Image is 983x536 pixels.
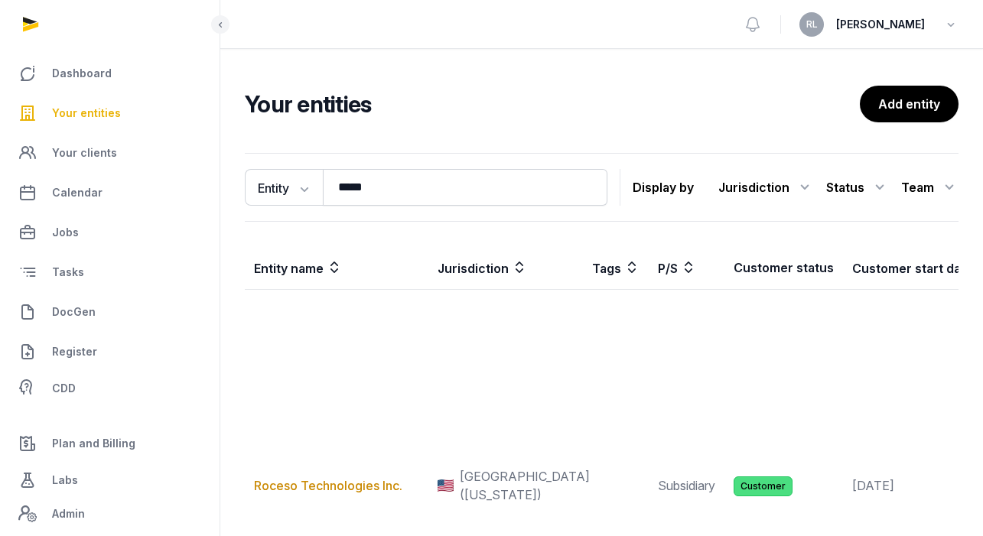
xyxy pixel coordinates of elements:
span: Your entities [52,104,121,122]
span: CDD [52,379,76,398]
div: Jurisdiction [718,175,814,200]
span: Plan and Billing [52,434,135,453]
span: Jobs [52,223,79,242]
a: Plan and Billing [12,425,207,462]
button: Entity [245,169,323,206]
a: Labs [12,462,207,499]
th: P/S [649,246,724,290]
span: Dashboard [52,64,112,83]
a: Your entities [12,95,207,132]
a: Roceso Technologies Inc. [254,478,402,493]
th: Customer status [724,246,843,290]
span: [PERSON_NAME] [836,15,925,34]
th: Entity name [245,246,428,290]
span: Labs [52,471,78,489]
span: Customer [734,476,793,496]
th: Tags [583,246,649,290]
p: Display by [633,175,694,200]
div: Team [901,175,959,200]
a: CDD [12,373,207,404]
span: DocGen [52,303,96,321]
a: DocGen [12,294,207,330]
span: Tasks [52,263,84,281]
th: Jurisdiction [428,246,583,290]
a: Add entity [860,86,959,122]
a: Tasks [12,254,207,291]
span: RL [806,20,818,29]
a: Jobs [12,214,207,251]
span: Your clients [52,144,117,162]
span: Admin [52,505,85,523]
a: Register [12,333,207,370]
a: Admin [12,499,207,529]
span: Register [52,343,97,361]
a: Your clients [12,135,207,171]
span: [GEOGRAPHIC_DATA] ([US_STATE]) [460,467,590,504]
div: Status [826,175,889,200]
a: Dashboard [12,55,207,92]
span: Calendar [52,184,103,202]
h2: Your entities [245,90,860,118]
a: Calendar [12,174,207,211]
button: RL [799,12,824,37]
